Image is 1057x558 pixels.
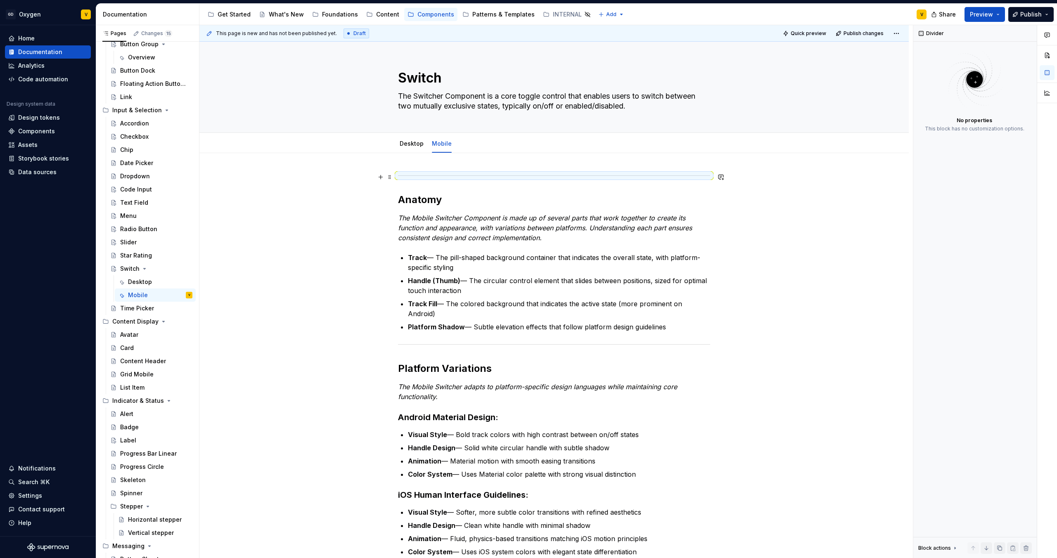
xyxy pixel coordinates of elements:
[120,132,149,141] div: Checkbox
[309,8,361,21] a: Foundations
[408,323,465,331] strong: Platform Shadow
[120,357,166,365] div: Content Header
[216,30,337,37] span: This page is new and has not been published yet.
[844,30,884,37] span: Publish changes
[120,159,153,167] div: Date Picker
[18,61,45,70] div: Analytics
[120,423,139,431] div: Badge
[398,362,710,375] h2: Platform Variations
[107,222,196,236] a: Radio Button
[107,143,196,156] a: Chip
[5,45,91,59] a: Documentation
[99,394,196,407] div: Indicator & Status
[120,476,146,484] div: Skeleton
[398,411,710,423] h3: Android Material Design:
[408,443,710,453] p: — Solid white circular handle with subtle shadow
[596,9,627,20] button: Add
[927,7,961,22] button: Share
[128,291,148,299] div: Mobile
[408,520,710,530] p: — Clean white handle with minimal shadow
[120,436,136,445] div: Label
[107,130,196,143] a: Checkbox
[398,383,679,401] em: The Mobile Switcher adapts to platform-specific design languages while maintaining core functiona...
[965,7,1005,22] button: Preview
[18,127,55,135] div: Components
[400,140,424,147] a: Desktop
[833,28,887,39] button: Publish changes
[128,53,155,61] div: Overview
[128,529,174,537] div: Vertical stepper
[107,447,196,460] a: Progress Bar Linear
[353,30,366,37] span: Draft
[107,421,196,434] a: Badge
[408,508,447,516] strong: Visual Style
[472,10,535,19] div: Patterns & Templates
[408,521,455,530] strong: Handle Design
[120,146,133,154] div: Chip
[128,515,182,524] div: Horizontal stepper
[429,135,455,152] div: Mobile
[18,141,38,149] div: Assets
[408,534,441,543] strong: Animation
[107,381,196,394] a: List Item
[5,475,91,489] button: Search ⌘K
[18,75,68,83] div: Code automation
[408,430,710,440] p: — Bold track colors with high contrast between on/off states
[218,10,251,19] div: Get Started
[408,430,447,439] strong: Visual Style
[408,548,453,556] strong: Color System
[404,8,457,21] a: Components
[363,8,403,21] a: Content
[18,505,65,513] div: Contact support
[107,156,196,170] a: Date Picker
[408,469,710,479] p: — Uses Material color palette with strong visual distinction
[408,444,455,452] strong: Handle Design
[120,331,138,339] div: Avatar
[27,543,69,551] a: Supernova Logo
[107,500,196,513] div: Stepper
[107,487,196,500] a: Spinner
[780,28,830,39] button: Quick preview
[2,5,94,23] button: GDOxygenV
[970,10,993,19] span: Preview
[18,464,56,473] div: Notifications
[128,278,152,286] div: Desktop
[107,460,196,473] a: Progress Circle
[925,125,1024,132] div: This block has no customization options.
[115,51,196,64] a: Overview
[957,117,992,124] div: No properties
[120,212,137,220] div: Menu
[120,463,164,471] div: Progress Circle
[432,140,452,147] a: Mobile
[408,547,710,557] p: — Uses iOS system colors with elegant state differentiation
[5,32,91,45] a: Home
[5,166,91,179] a: Data sources
[107,407,196,421] a: Alert
[398,214,694,242] em: The Mobile Switcher Component is made up of several parts that work together to create its functi...
[107,328,196,341] a: Avatar
[120,370,154,378] div: Grid Mobile
[107,77,196,90] a: Floating Action Button (FAB)
[99,539,196,553] div: Messaging
[6,9,16,19] div: GD
[553,10,582,19] div: INTERNAL
[115,288,196,302] a: MobileV
[120,119,149,128] div: Accordion
[120,185,152,194] div: Code Input
[112,317,159,326] div: Content Display
[120,265,140,273] div: Switch
[120,489,142,497] div: Spinner
[408,277,460,285] strong: Handle (Thumb)
[112,542,145,550] div: Messaging
[103,10,196,19] div: Documentation
[791,30,826,37] span: Quick preview
[408,470,453,478] strong: Color System
[120,410,133,418] div: Alert
[269,10,304,19] div: What's New
[120,199,148,207] div: Text Field
[120,93,132,101] div: Link
[376,10,399,19] div: Content
[5,489,91,502] a: Settings
[120,344,134,352] div: Card
[5,152,91,165] a: Storybook stories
